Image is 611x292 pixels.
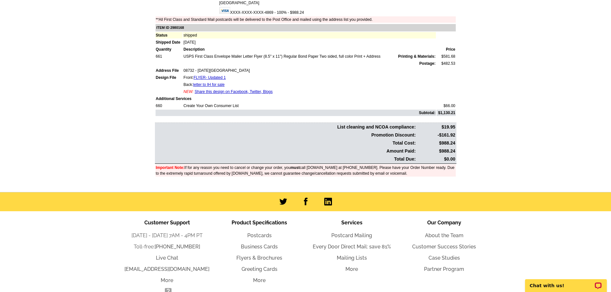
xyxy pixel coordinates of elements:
[253,277,266,283] a: More
[156,103,183,109] td: 660
[291,165,300,170] b: must
[417,123,455,131] td: $19.95
[341,220,362,226] span: Services
[156,46,183,53] td: Quantity
[161,277,173,283] a: More
[236,255,282,261] a: Flyers & Brochures
[345,266,358,272] a: More
[183,39,436,46] td: [DATE]
[242,266,277,272] a: Greeting Cards
[156,96,456,102] td: Additional Services
[437,46,456,53] td: Price
[424,266,464,272] a: Partner Program
[183,103,436,109] td: Create Your Own Consumer List
[156,32,183,38] td: Status
[241,244,278,250] a: Business Cards
[193,75,226,80] a: FLYER- Updated 1
[156,16,456,23] td: **All First Class and Standard Mail postcards will be delivered to the Post Office and mailed usi...
[156,24,456,31] td: ITEM ID 2980168
[183,89,193,94] span: NEW:
[417,139,455,147] td: $988.24
[437,53,456,60] td: $581.68
[437,110,456,116] td: $1,130.21
[156,67,183,74] td: Address File
[156,131,416,139] td: Promotion Discount:
[437,60,456,67] td: $482.53
[156,39,183,46] td: Shipped Date
[121,243,213,251] li: Toll-free:
[417,155,455,163] td: $0.00
[521,272,611,292] iframe: LiveChat chat widget
[195,89,273,94] a: Share this design on Facebook, Twitter, Blogs
[156,255,178,261] a: Live Chat
[156,110,436,116] td: Subtotal:
[232,220,287,226] span: Product Specifications
[398,54,436,59] span: Printing & Materials:
[156,147,416,155] td: Amount Paid:
[247,232,272,238] a: Postcards
[219,7,230,14] img: visa.gif
[156,164,456,177] td: If for any reason you need to cancel or change your order, you call [DOMAIN_NAME] at [PHONE_NUMBE...
[156,53,183,60] td: 661
[124,266,209,272] a: [EMAIL_ADDRESS][DOMAIN_NAME]
[155,244,200,250] a: [PHONE_NUMBER]
[419,61,436,66] strong: Postage:
[156,74,183,81] td: Design File
[121,232,213,239] li: [DATE] - [DATE] 7AM - 4PM PT
[429,255,460,261] a: Case Studies
[183,81,436,88] td: Back:
[337,255,367,261] a: Mailing Lists
[183,74,436,81] td: Front:
[425,232,463,238] a: About the Team
[156,155,416,163] td: Total Due:
[156,123,416,131] td: List cleaning and NCOA compliance:
[183,53,436,60] td: USPS First Class Envelope Mailer Letter Flyer (8.5" x 11") Regular Bond Paper Two sided, full col...
[437,103,456,109] td: $66.00
[183,46,436,53] td: Description
[156,139,416,147] td: Total Cost:
[331,232,372,238] a: Postcard Mailing
[156,165,184,170] font: Important Note:
[417,131,455,139] td: -$161.92
[427,220,461,226] span: Our Company
[144,220,190,226] span: Customer Support
[219,7,456,16] td: XXXX-XXXX-XXXX-4869 - 100% - $988.24
[412,244,476,250] a: Customer Success Stories
[183,67,436,74] td: 08732 - [DATE][GEOGRAPHIC_DATA]
[417,147,455,155] td: $988.24
[183,32,436,38] td: shipped
[193,82,225,87] a: letter to IH for sale
[313,244,391,250] a: Every Door Direct Mail: save 81%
